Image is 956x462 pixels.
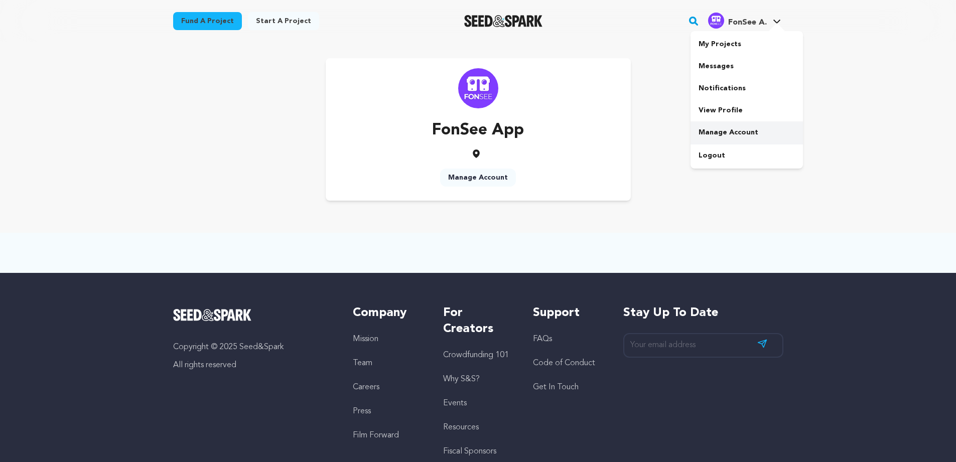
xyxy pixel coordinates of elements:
a: FAQs [533,335,552,343]
h5: Company [353,305,423,321]
a: Notifications [691,77,803,99]
h5: Support [533,305,603,321]
a: Seed&Spark Homepage [464,15,543,27]
a: FonSee A.'s Profile [706,11,783,29]
a: Get In Touch [533,383,579,391]
a: Resources [443,423,479,431]
a: Fiscal Sponsors [443,447,496,455]
a: Fund a project [173,12,242,30]
img: Seed&Spark Logo [173,309,252,321]
a: View Profile [691,99,803,121]
a: Events [443,399,467,407]
a: Seed&Spark Homepage [173,309,333,321]
a: Mission [353,335,378,343]
span: FonSee A. [728,19,767,27]
p: Copyright © 2025 Seed&Spark [173,341,333,353]
a: Manage Account [440,169,516,187]
input: Your email address [623,333,783,358]
a: Careers [353,383,379,391]
a: Messages [691,55,803,77]
h5: For Creators [443,305,513,337]
p: FonSee App [432,118,524,142]
a: Logout [691,144,803,167]
a: Manage Account [691,121,803,143]
span: FonSee A.'s Profile [706,11,783,32]
h5: Stay up to date [623,305,783,321]
div: FonSee A.'s Profile [708,13,767,29]
img: Seed&Spark Logo Dark Mode [464,15,543,27]
a: Code of Conduct [533,359,595,367]
img: 467ceac6f1448816.png [708,13,724,29]
a: Start a project [248,12,319,30]
a: Team [353,359,372,367]
a: Press [353,407,371,415]
a: Why S&S? [443,375,480,383]
p: All rights reserved [173,359,333,371]
img: https://seedandspark-static.s3.us-east-2.amazonaws.com/images/User/002/307/645/medium/467ceac6f14... [458,68,498,108]
a: Crowdfunding 101 [443,351,509,359]
a: Film Forward [353,431,399,439]
a: My Projects [691,33,803,55]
